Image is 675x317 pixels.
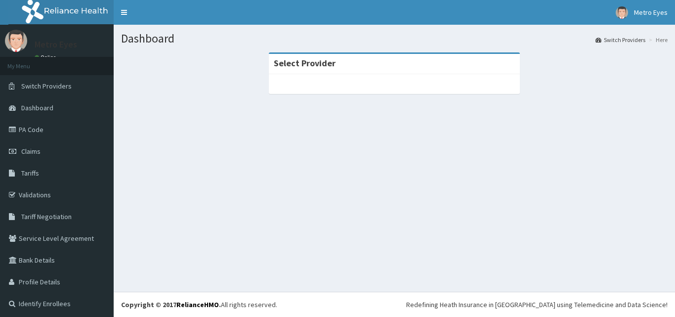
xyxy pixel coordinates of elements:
span: Claims [21,147,41,156]
strong: Copyright © 2017 . [121,300,221,309]
li: Here [646,36,668,44]
h1: Dashboard [121,32,668,45]
p: Metro Eyes [35,40,77,49]
a: RelianceHMO [176,300,219,309]
span: Tariff Negotiation [21,212,72,221]
span: Metro Eyes [634,8,668,17]
div: Redefining Heath Insurance in [GEOGRAPHIC_DATA] using Telemedicine and Data Science! [406,300,668,310]
a: Online [35,54,58,61]
span: Tariffs [21,169,39,178]
span: Dashboard [21,103,53,112]
a: Switch Providers [595,36,645,44]
strong: Select Provider [274,57,336,69]
footer: All rights reserved. [114,292,675,317]
span: Switch Providers [21,82,72,91]
img: User Image [5,30,27,52]
img: User Image [616,6,628,19]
